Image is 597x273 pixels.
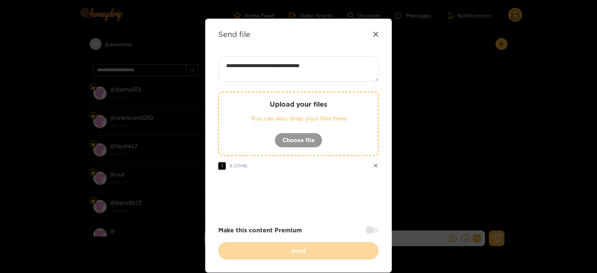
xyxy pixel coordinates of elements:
[234,100,363,109] p: Upload your files
[234,114,363,123] p: You can also drop your files here
[218,30,250,38] strong: Send file
[218,162,226,170] span: 1
[229,163,247,168] span: 8.00 MB
[218,242,379,260] button: Send
[218,226,302,235] strong: Make this content Premium
[275,133,322,148] button: Choose file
